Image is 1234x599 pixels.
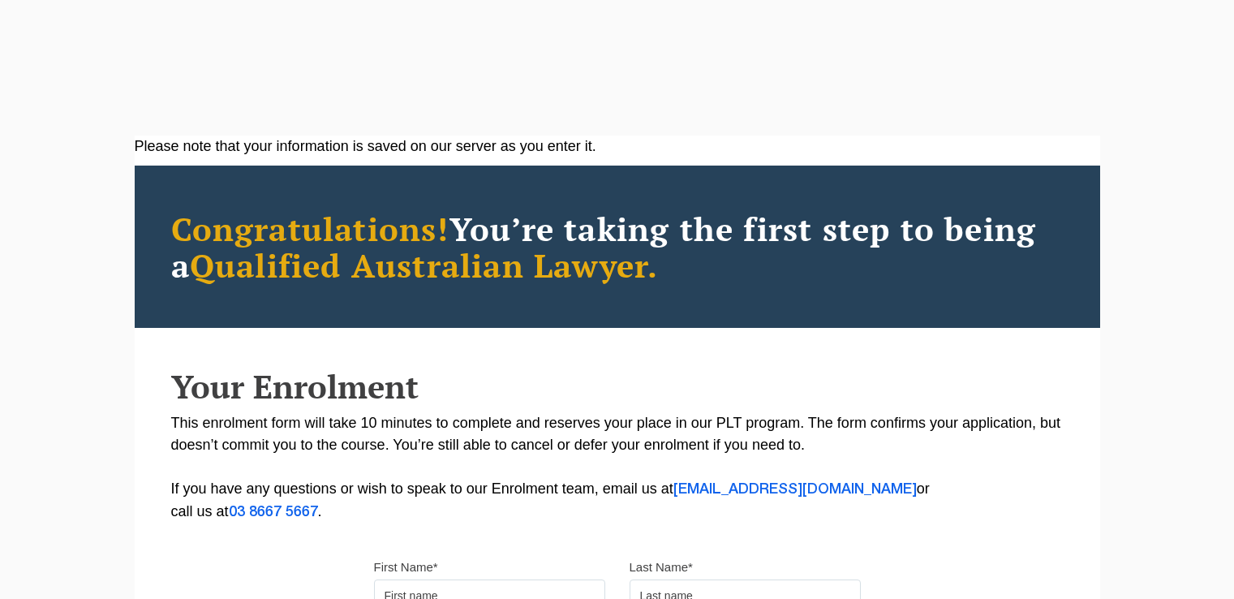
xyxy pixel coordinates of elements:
h2: You’re taking the first step to being a [171,210,1064,283]
a: 03 8667 5667 [229,506,318,519]
p: This enrolment form will take 10 minutes to complete and reserves your place in our PLT program. ... [171,412,1064,524]
a: [EMAIL_ADDRESS][DOMAIN_NAME] [673,483,917,496]
span: Qualified Australian Lawyer. [190,243,659,287]
label: First Name* [374,559,438,575]
h2: Your Enrolment [171,368,1064,404]
div: Please note that your information is saved on our server as you enter it. [135,136,1100,157]
label: Last Name* [630,559,693,575]
span: Congratulations! [171,207,449,250]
